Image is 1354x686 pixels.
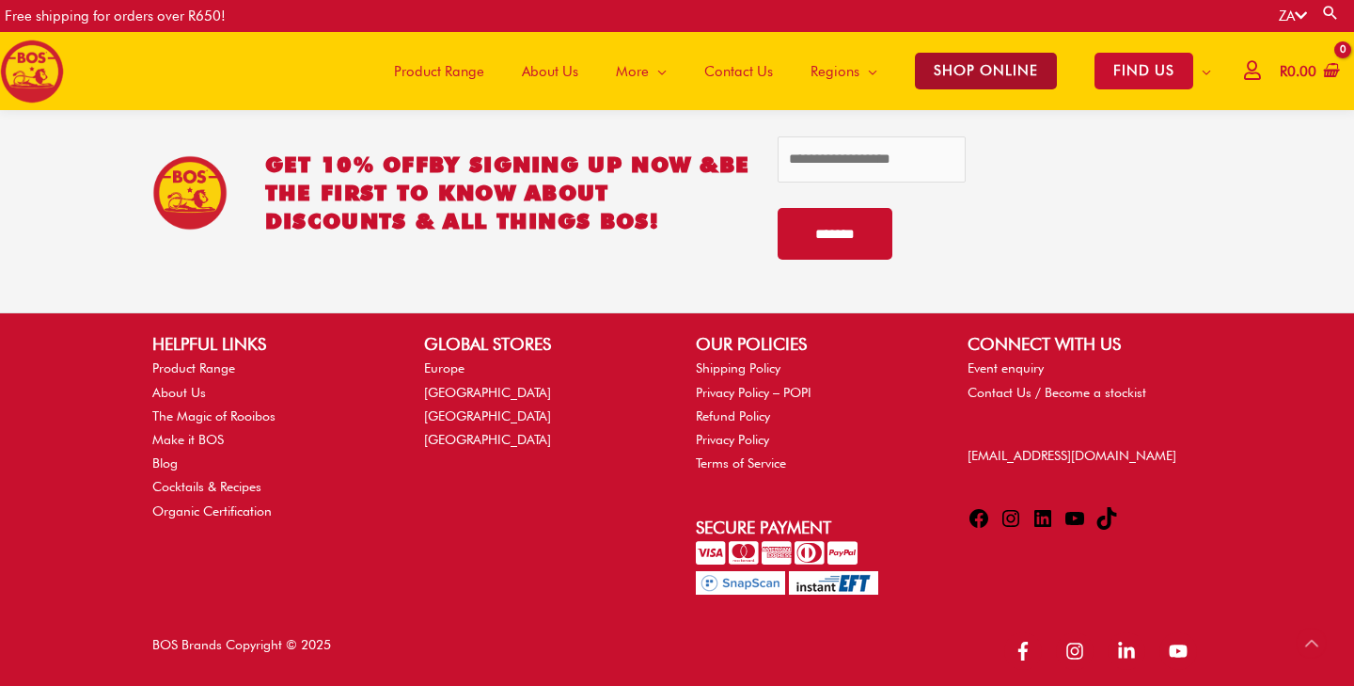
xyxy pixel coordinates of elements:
[792,32,896,110] a: Regions
[424,432,551,447] a: [GEOGRAPHIC_DATA]
[1280,63,1287,80] span: R
[152,455,178,471] a: Blog
[1004,632,1052,670] a: facebook-f
[429,152,719,177] span: BY SIGNING UP NOW &
[1279,8,1307,24] a: ZA
[424,357,658,452] nav: GLOBAL STORES
[394,43,484,100] span: Product Range
[696,432,769,447] a: Privacy Policy
[696,515,930,540] h2: Secure Payment
[696,571,785,595] img: Pay with SnapScan
[152,408,276,423] a: The Magic of Rooibos
[597,32,685,110] a: More
[361,32,1230,110] nav: Site Navigation
[968,357,1202,404] nav: CONNECT WITH US
[152,331,386,357] h2: HELPFUL LINKS
[696,385,811,400] a: Privacy Policy – POPI
[424,331,658,357] h2: GLOBAL STORES
[789,571,878,595] img: Pay with InstantEFT
[265,151,750,235] h2: GET 10% OFF be the first to know about discounts & all things BOS!
[968,385,1146,400] a: Contact Us / Become a stockist
[1321,4,1340,22] a: Search button
[152,357,386,522] nav: HELPFUL LINKS
[424,360,464,375] a: Europe
[704,43,773,100] span: Contact Us
[375,32,503,110] a: Product Range
[968,360,1044,375] a: Event enquiry
[811,43,859,100] span: Regions
[152,432,224,447] a: Make it BOS
[503,32,597,110] a: About Us
[616,43,649,100] span: More
[696,331,930,357] h2: OUR POLICIES
[915,53,1057,89] span: SHOP ONLINE
[696,408,770,423] a: Refund Policy
[968,331,1202,357] h2: CONNECT WITH US
[152,503,272,518] a: Organic Certification
[134,632,678,674] div: BOS Brands Copyright © 2025
[1280,63,1316,80] bdi: 0.00
[1159,632,1203,670] a: youtube
[696,357,930,475] nav: OUR POLICIES
[1108,632,1156,670] a: linkedin-in
[968,448,1176,463] a: [EMAIL_ADDRESS][DOMAIN_NAME]
[685,32,792,110] a: Contact Us
[896,32,1076,110] a: SHOP ONLINE
[1094,53,1193,89] span: FIND US
[152,155,228,231] img: BOS Ice Tea
[152,479,261,494] a: Cocktails & Recipes
[696,360,780,375] a: Shipping Policy
[1276,51,1340,93] a: View Shopping Cart, empty
[152,360,235,375] a: Product Range
[522,43,578,100] span: About Us
[424,408,551,423] a: [GEOGRAPHIC_DATA]
[424,385,551,400] a: [GEOGRAPHIC_DATA]
[152,385,206,400] a: About Us
[696,455,786,471] a: Terms of Service
[1056,632,1104,670] a: instagram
